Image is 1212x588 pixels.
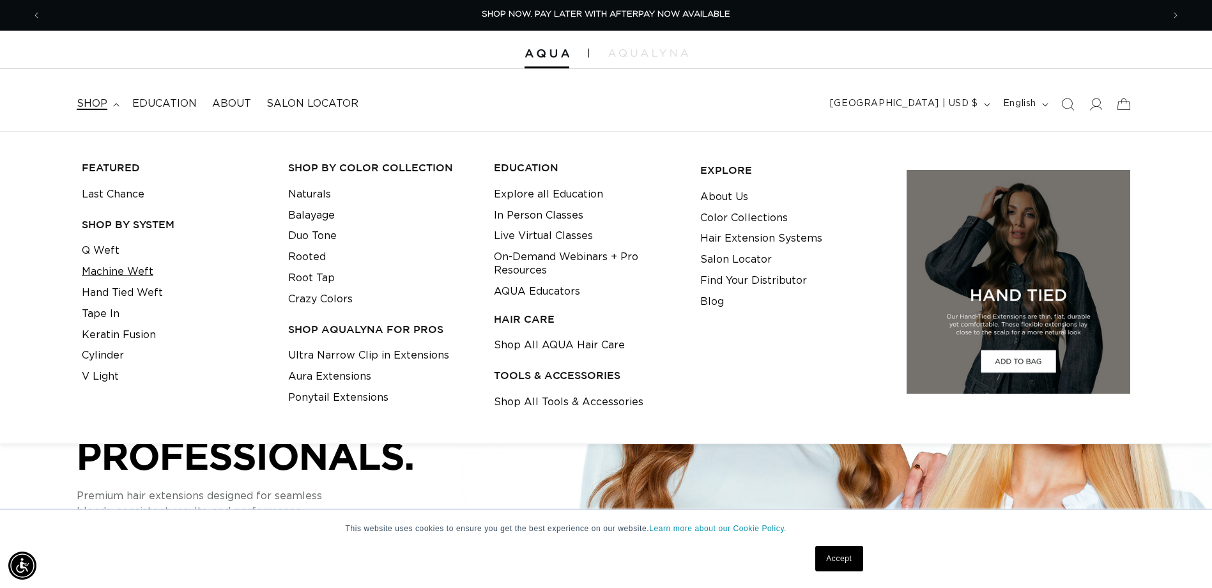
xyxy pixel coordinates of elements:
span: English [1003,97,1036,111]
a: Ultra Narrow Clip in Extensions [288,345,449,366]
a: Naturals [288,184,331,205]
h3: FEATURED [82,161,268,174]
a: Find Your Distributor [700,270,807,291]
button: Next announcement [1162,3,1190,27]
a: Keratin Fusion [82,325,156,346]
h3: HAIR CARE [494,313,680,326]
a: Duo Tone [288,226,337,247]
summary: shop [69,89,125,118]
span: shop [77,97,107,111]
img: Aqua Hair Extensions [525,49,569,58]
a: On-Demand Webinars + Pro Resources [494,247,680,281]
h3: SHOP BY SYSTEM [82,218,268,231]
a: Balayage [288,205,335,226]
a: AQUA Educators [494,281,580,302]
a: Machine Weft [82,261,153,282]
a: Live Virtual Classes [494,226,593,247]
a: About Us [700,187,748,208]
span: [GEOGRAPHIC_DATA] | USD $ [830,97,978,111]
a: Salon Locator [259,89,366,118]
p: This website uses cookies to ensure you get the best experience on our website. [346,523,867,534]
a: Shop All Tools & Accessories [494,392,643,413]
a: Education [125,89,204,118]
h3: EDUCATION [494,161,680,174]
a: Tape In [82,304,119,325]
button: [GEOGRAPHIC_DATA] | USD $ [822,92,995,116]
h3: Shop by Color Collection [288,161,475,174]
a: Blog [700,291,724,313]
p: Premium hair extensions designed for seamless blends, consistent results, and performance you can... [77,488,460,534]
a: Color Collections [700,208,788,229]
img: aqualyna.com [608,49,688,57]
a: In Person Classes [494,205,583,226]
h3: TOOLS & ACCESSORIES [494,369,680,382]
iframe: Chat Widget [1148,527,1212,588]
a: Accept [815,546,863,571]
a: Aura Extensions [288,366,371,387]
a: About [204,89,259,118]
a: Shop All AQUA Hair Care [494,335,625,356]
span: Salon Locator [266,97,358,111]
a: Explore all Education [494,184,603,205]
span: SHOP NOW. PAY LATER WITH AFTERPAY NOW AVAILABLE [482,10,730,19]
a: V Light [82,366,119,387]
h3: Shop AquaLyna for Pros [288,323,475,336]
a: Learn more about our Cookie Policy. [649,524,786,533]
h3: EXPLORE [700,164,887,177]
a: Q Weft [82,240,119,261]
a: Root Tap [288,268,335,289]
button: Previous announcement [22,3,50,27]
summary: Search [1054,90,1082,118]
div: Accessibility Menu [8,552,36,580]
a: Last Chance [82,184,144,205]
a: Crazy Colors [288,289,353,310]
a: Rooted [288,247,326,268]
span: Education [132,97,197,111]
a: Salon Locator [700,249,772,270]
span: About [212,97,251,111]
a: Hand Tied Weft [82,282,163,304]
a: Ponytail Extensions [288,387,388,408]
a: Hair Extension Systems [700,228,822,249]
a: Cylinder [82,345,124,366]
button: English [995,92,1054,116]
